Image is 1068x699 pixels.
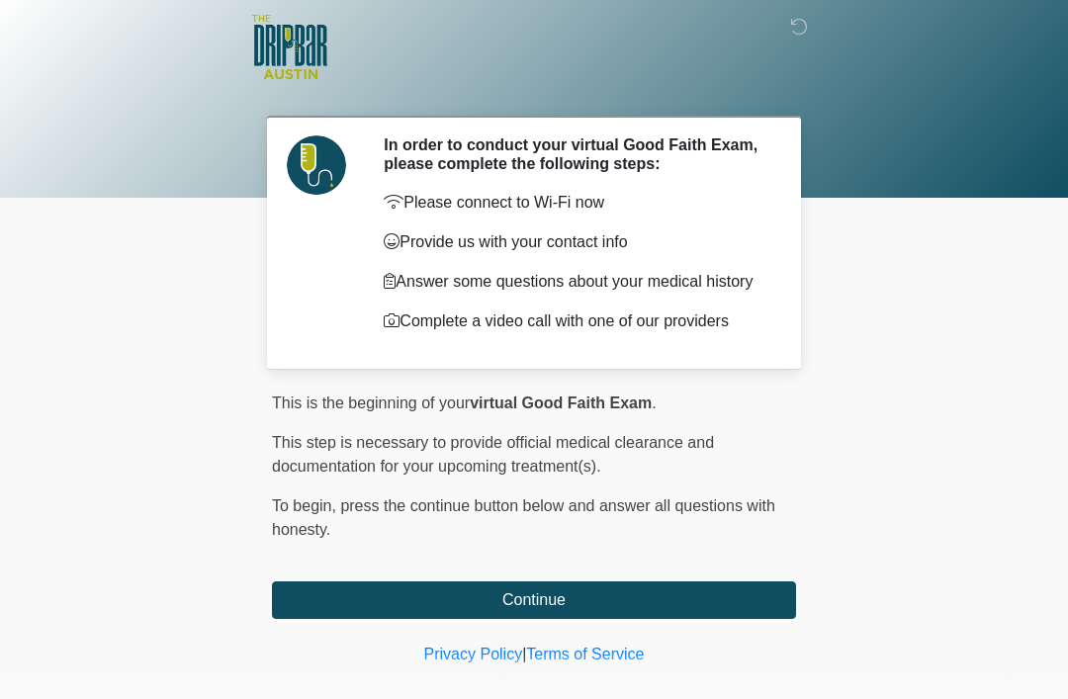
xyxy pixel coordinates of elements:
span: To begin, [272,497,340,514]
a: Privacy Policy [424,646,523,662]
span: This step is necessary to provide official medical clearance and documentation for your upcoming ... [272,434,714,475]
p: Provide us with your contact info [384,230,766,254]
button: Continue [272,581,796,619]
span: . [652,394,656,411]
p: Please connect to Wi-Fi now [384,191,766,215]
h2: In order to conduct your virtual Good Faith Exam, please complete the following steps: [384,135,766,173]
strong: virtual Good Faith Exam [470,394,652,411]
img: Agent Avatar [287,135,346,195]
img: The DRIPBaR - Austin The Domain Logo [252,15,327,79]
a: Terms of Service [526,646,644,662]
span: This is the beginning of your [272,394,470,411]
p: Answer some questions about your medical history [384,270,766,294]
p: Complete a video call with one of our providers [384,309,766,333]
a: | [522,646,526,662]
span: press the continue button below and answer all questions with honesty. [272,497,775,538]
